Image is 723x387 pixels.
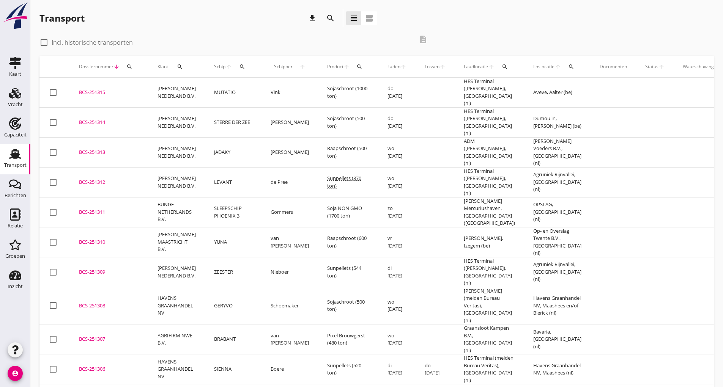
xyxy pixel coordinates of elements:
td: wo [DATE] [378,287,416,324]
td: wo [DATE] [378,137,416,167]
td: di [DATE] [378,257,416,287]
i: arrow_upward [343,64,350,70]
td: YUNA [205,227,261,257]
i: arrow_upward [555,64,561,70]
div: BCS-251310 [79,238,139,246]
td: zo [DATE] [378,197,416,227]
i: arrow_upward [400,64,406,70]
div: BCS-251306 [79,365,139,373]
td: ZEESTER [205,257,261,287]
span: Product [327,63,343,70]
span: Schipper [271,63,296,70]
td: [PERSON_NAME], Izegem (be) [455,227,524,257]
td: [PERSON_NAME] NEDERLAND B.V. [148,167,205,197]
div: BCS-251311 [79,208,139,216]
td: HES Terminal ([PERSON_NAME]), [GEOGRAPHIC_DATA] (nl) [455,257,524,287]
span: Dossiernummer [79,63,113,70]
i: search [356,64,362,70]
span: Laadlocatie [464,63,488,70]
td: [PERSON_NAME] (melden Bureau Veritas), [GEOGRAPHIC_DATA] (nl) [455,287,524,324]
td: AGRIFIRM NWE B.V. [148,324,205,354]
div: Groepen [5,254,25,259]
i: arrow_upward [658,64,665,70]
div: Klant [158,58,196,76]
td: Havens Graanhandel NV, Maashees (nl) [524,354,591,384]
td: LEVANT [205,167,261,197]
td: do [DATE] [378,107,416,137]
span: Sunpellets (870 ton) [327,175,361,189]
td: Graansloot Kampen B.V., [GEOGRAPHIC_DATA] (nl) [455,324,524,354]
div: Vracht [8,102,23,107]
td: [PERSON_NAME] [261,137,318,167]
div: Transport [4,163,27,168]
td: Sunpellets (544 ton) [318,257,378,287]
td: Agruniek Rijnvallei, [GEOGRAPHIC_DATA] (nl) [524,257,591,287]
i: search [568,64,574,70]
i: arrow_downward [113,64,120,70]
td: JADAKY [205,137,261,167]
td: HES Terminal ([PERSON_NAME]), [GEOGRAPHIC_DATA] (nl) [455,167,524,197]
td: Schoemaker [261,287,318,324]
i: arrow_upward [488,64,495,70]
td: [PERSON_NAME] [261,107,318,137]
i: view_headline [349,14,358,23]
td: Sojaschroot (500 ton) [318,287,378,324]
i: account_circle [8,366,23,381]
td: Bavaria, [GEOGRAPHIC_DATA] (nl) [524,324,591,354]
img: logo-small.a267ee39.svg [2,2,29,30]
td: HES Terminal (melden Bureau Veritas), [GEOGRAPHIC_DATA] (nl) [455,354,524,384]
td: [PERSON_NAME] NEDERLAND B.V. [148,137,205,167]
td: [PERSON_NAME] Mercuriushaven, [GEOGRAPHIC_DATA] ([GEOGRAPHIC_DATA]) [455,197,524,227]
div: Berichten [5,193,26,198]
i: search [177,64,183,70]
td: Sunpellets (520 ton) [318,354,378,384]
td: Pixel Brouwgerst (480 ton) [318,324,378,354]
td: do [DATE] [378,78,416,108]
td: STERRE DER ZEE [205,107,261,137]
td: HAVENS GRAANHANDEL NV [148,354,205,384]
i: search [126,64,132,70]
td: de Pree [261,167,318,197]
div: BCS-251315 [79,89,139,96]
td: van [PERSON_NAME] [261,227,318,257]
td: BUNGE NETHERLANDS B.V. [148,197,205,227]
td: SIENNA [205,354,261,384]
td: Boere [261,354,318,384]
div: BCS-251309 [79,268,139,276]
div: Documenten [600,63,627,70]
div: BCS-251313 [79,149,139,156]
div: Capaciteit [4,132,27,137]
td: Dumoulin, [PERSON_NAME] (be) [524,107,591,137]
i: search [239,64,245,70]
div: Relatie [8,223,23,228]
td: Agruniek Rijnvallei, [GEOGRAPHIC_DATA] (nl) [524,167,591,197]
td: HES Terminal ([PERSON_NAME]), [GEOGRAPHIC_DATA] (nl) [455,107,524,137]
div: Kaart [9,72,21,77]
td: Vink [261,78,318,108]
td: SLEEPSCHIP PHOENIX 3 [205,197,261,227]
td: Nieboer [261,257,318,287]
span: Status [645,63,658,70]
div: Inzicht [8,284,23,289]
span: Schip [214,63,226,70]
td: ADM ([PERSON_NAME]), [GEOGRAPHIC_DATA] (nl) [455,137,524,167]
td: Soja NON GMO (1700 ton) [318,197,378,227]
div: BCS-251307 [79,335,139,343]
i: download [308,14,317,23]
td: HAVENS GRAANHANDEL NV [148,287,205,324]
div: Waarschuwing [683,63,714,70]
div: BCS-251312 [79,179,139,186]
td: Raapschroot (500 ton) [318,137,378,167]
i: arrow_upward [226,64,232,70]
span: Loslocatie [533,63,555,70]
i: search [326,14,335,23]
span: Laden [387,63,400,70]
td: [PERSON_NAME] NEDERLAND B.V. [148,78,205,108]
i: view_agenda [365,14,374,23]
div: BCS-251314 [79,119,139,126]
td: Havens Graanhandel NV, Maashees en/of Blerick (nl) [524,287,591,324]
span: Lossen [425,63,439,70]
td: MUTATIO [205,78,261,108]
td: vr [DATE] [378,227,416,257]
td: [PERSON_NAME] Voeders B.V., [GEOGRAPHIC_DATA] (nl) [524,137,591,167]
